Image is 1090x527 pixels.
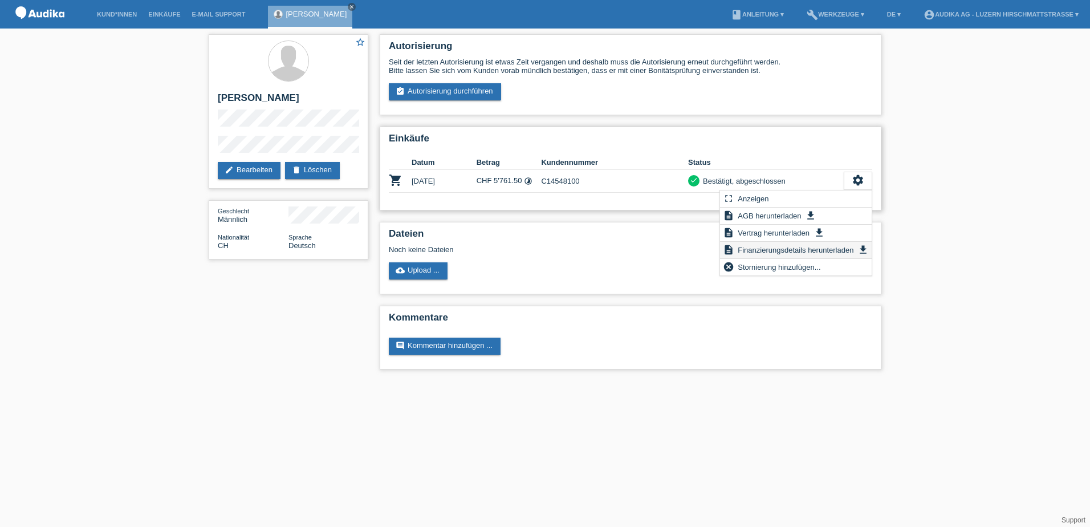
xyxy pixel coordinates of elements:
i: description [723,210,734,221]
i: delete [292,165,301,175]
i: assignment_turned_in [396,87,405,96]
i: build [807,9,818,21]
th: Betrag [477,156,542,169]
th: Kundennummer [541,156,688,169]
div: Bestätigt, abgeschlossen [699,175,786,187]
a: assignment_turned_inAutorisierung durchführen [389,83,501,100]
a: [PERSON_NAME] [286,10,347,18]
h2: [PERSON_NAME] [218,92,359,110]
a: deleteLöschen [285,162,340,179]
i: POSP00020646 [389,173,402,187]
i: check [690,176,698,184]
a: close [348,3,356,11]
div: Männlich [218,206,288,224]
a: POS — MF Group [11,22,68,31]
a: DE ▾ [881,11,906,18]
a: editBearbeiten [218,162,280,179]
a: cloud_uploadUpload ... [389,262,448,279]
span: Deutsch [288,241,316,250]
a: E-Mail Support [186,11,251,18]
i: star_border [355,37,365,47]
i: fullscreen [723,193,734,204]
h2: Kommentare [389,312,872,329]
i: Fixe Raten (24 Raten) [524,177,532,185]
span: AGB herunterladen [736,209,803,222]
span: Schweiz [218,241,229,250]
a: commentKommentar hinzufügen ... [389,338,501,355]
th: Status [688,156,844,169]
div: Seit der letzten Autorisierung ist etwas Zeit vergangen und deshalb muss die Autorisierung erneut... [389,58,872,75]
i: get_app [805,210,816,221]
td: [DATE] [412,169,477,193]
i: book [731,9,742,21]
i: settings [852,174,864,187]
div: Noch keine Dateien [389,245,737,254]
i: edit [225,165,234,175]
a: Einkäufe [143,11,186,18]
a: Support [1061,516,1085,524]
span: Nationalität [218,234,249,241]
h2: Einkäufe [389,133,872,150]
td: CHF 5'761.50 [477,169,542,193]
td: C14548100 [541,169,688,193]
i: comment [396,341,405,350]
a: account_circleAudika AG - Luzern Hirschmattstrasse ▾ [918,11,1084,18]
h2: Autorisierung [389,40,872,58]
span: Anzeigen [736,192,770,205]
a: Kund*innen [91,11,143,18]
a: buildWerkzeuge ▾ [801,11,870,18]
a: bookAnleitung ▾ [725,11,790,18]
th: Datum [412,156,477,169]
span: Geschlecht [218,208,249,214]
span: Sprache [288,234,312,241]
a: star_border [355,37,365,49]
i: close [349,4,355,10]
h2: Dateien [389,228,872,245]
i: account_circle [924,9,935,21]
i: cloud_upload [396,266,405,275]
